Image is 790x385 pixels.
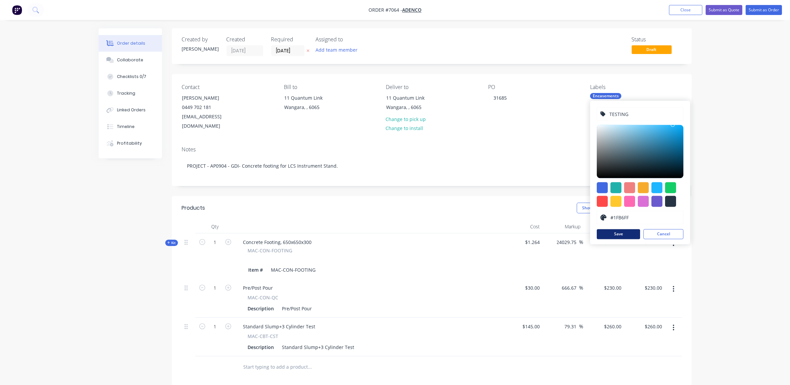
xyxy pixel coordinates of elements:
[583,220,624,233] div: Price
[577,203,628,213] button: Show / Hide columns
[638,182,649,193] div: #f6ab2f
[651,182,662,193] div: #1fb6ff
[167,240,176,245] span: Kit
[269,265,319,275] div: MAC-CON-FOOTING
[284,84,375,90] div: Bill to
[284,103,340,112] div: Wangara, , 6065
[579,284,583,292] span: %
[316,45,361,54] button: Add team member
[706,5,742,15] button: Submit as Quote
[165,240,178,246] button: Kit
[117,140,142,146] div: Profitability
[238,283,279,293] div: Pre/Post Pour
[643,229,683,239] button: Cancel
[117,124,135,130] div: Timeline
[610,182,621,193] div: #20b2aa
[665,182,676,193] div: #13ce66
[12,5,22,15] img: Factory
[99,68,162,85] button: Checklists 0/7
[117,74,146,80] div: Checklists 0/7
[488,93,512,103] div: 31685
[597,182,608,193] div: #4169e1
[248,247,293,254] span: MAC-CON-FOOTING
[99,35,162,52] button: Order details
[590,93,621,99] div: Encasements
[312,45,361,54] button: Add team member
[638,196,649,207] div: #da70d6
[182,103,238,112] div: 0449 702 181
[597,196,608,207] div: #ff4949
[117,40,145,46] div: Order details
[597,229,640,239] button: Save
[579,323,583,330] span: %
[182,36,219,43] div: Created by
[271,36,308,43] div: Required
[182,204,205,212] div: Products
[248,294,279,301] span: MAC-CON-QC
[382,114,429,123] button: Change to pick up
[117,90,135,96] div: Tracking
[177,93,243,131] div: [PERSON_NAME]0449 702 181[EMAIL_ADDRESS][DOMAIN_NAME]
[99,85,162,102] button: Tracking
[590,84,681,90] div: Labels
[402,7,421,13] a: Adenco
[651,196,662,207] div: #6a5acd
[99,135,162,152] button: Profitability
[182,93,238,103] div: [PERSON_NAME]
[665,196,676,207] div: #273444
[227,36,263,43] div: Created
[669,5,702,15] button: Close
[280,304,315,313] div: Pre/Post Pour
[610,196,621,207] div: #ffc82c
[238,322,321,331] div: Standard Slump+3 Cylinder Test
[182,156,682,176] div: PROJECT - AP0904 - GDI- Concrete footing for LCS Instrument Stand.
[117,107,146,113] div: Linked Orders
[386,84,477,90] div: Deliver to
[99,52,162,68] button: Collaborate
[284,93,340,103] div: 11 Quantum Link
[99,102,162,118] button: Linked Orders
[502,220,543,233] div: Cost
[246,265,266,275] div: Item #
[542,220,583,233] div: Markup
[248,333,279,340] span: MAC-CBT-CST
[386,93,441,103] div: 11 Quantum Link
[382,124,427,133] button: Change to install
[117,57,143,63] div: Collaborate
[381,93,447,114] div: 11 Quantum LinkWangara, , 6065
[488,84,579,90] div: PO
[99,118,162,135] button: Timeline
[182,45,219,52] div: [PERSON_NAME]
[182,146,682,153] div: Notes
[182,112,238,131] div: [EMAIL_ADDRESS][DOMAIN_NAME]
[609,108,680,121] input: Enter label name...
[746,5,782,15] button: Submit as Order
[182,84,273,90] div: Contact
[579,238,583,246] span: %
[279,93,345,114] div: 11 Quantum LinkWangara, , 6065
[316,36,383,43] div: Assigned to
[624,196,635,207] div: #ff69b4
[386,103,441,112] div: Wangara, , 6065
[632,45,672,54] span: Draft
[624,182,635,193] div: #f08080
[243,360,377,374] input: Start typing to add a product...
[238,237,317,247] div: Concrete Footing, 650x650x300
[632,36,682,43] div: Status
[245,304,277,313] div: Description
[280,342,357,352] div: Standard Slump+3 Cylinder Test
[504,239,540,246] span: $1.264
[195,220,235,233] div: Qty
[245,342,277,352] div: Description
[369,7,402,13] span: Order #7064 -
